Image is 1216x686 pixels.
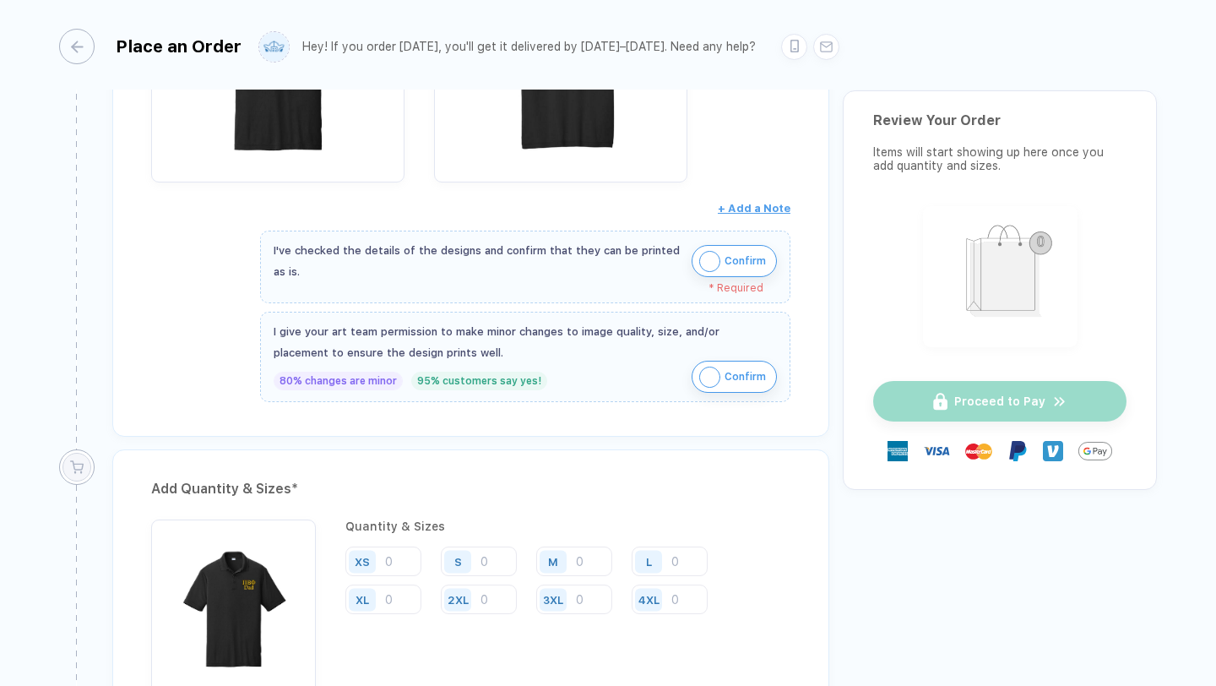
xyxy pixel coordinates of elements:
img: visa [923,438,950,465]
img: 1727374413215htzaa_nt_front.png [160,528,307,676]
div: M [548,555,558,568]
div: Items will start showing up here once you add quantity and sizes. [873,145,1126,172]
div: XS [355,555,370,568]
span: Confirm [725,248,766,275]
img: Venmo [1043,441,1063,461]
div: L [646,555,652,568]
span: + Add a Note [718,202,790,215]
div: I've checked the details of the designs and confirm that they can be printed as is. [274,240,683,282]
div: Place an Order [116,36,242,57]
div: 2XL [448,593,469,606]
div: 3XL [543,593,563,606]
div: * Required [274,282,763,294]
img: express [888,441,908,461]
img: GPay [1078,434,1112,468]
img: user profile [259,32,289,62]
button: + Add a Note [718,195,790,222]
div: Review Your Order [873,112,1126,128]
span: Confirm [725,363,766,390]
div: Add Quantity & Sizes [151,476,790,503]
div: I give your art team permission to make minor changes to image quality, size, and/or placement to... [274,321,777,363]
button: iconConfirm [692,245,777,277]
div: Hey! If you order [DATE], you'll get it delivered by [DATE]–[DATE]. Need any help? [302,40,756,54]
div: 95% customers say yes! [411,372,547,390]
div: XL [356,593,369,606]
img: master-card [965,438,992,465]
button: iconConfirm [692,361,777,393]
img: shopping_bag.png [931,214,1070,336]
img: Paypal [1007,441,1028,461]
div: 80% changes are minor [274,372,403,390]
div: Quantity & Sizes [345,520,790,533]
img: icon [699,251,720,272]
img: icon [699,367,720,388]
div: 4XL [638,593,660,606]
div: S [454,555,462,568]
